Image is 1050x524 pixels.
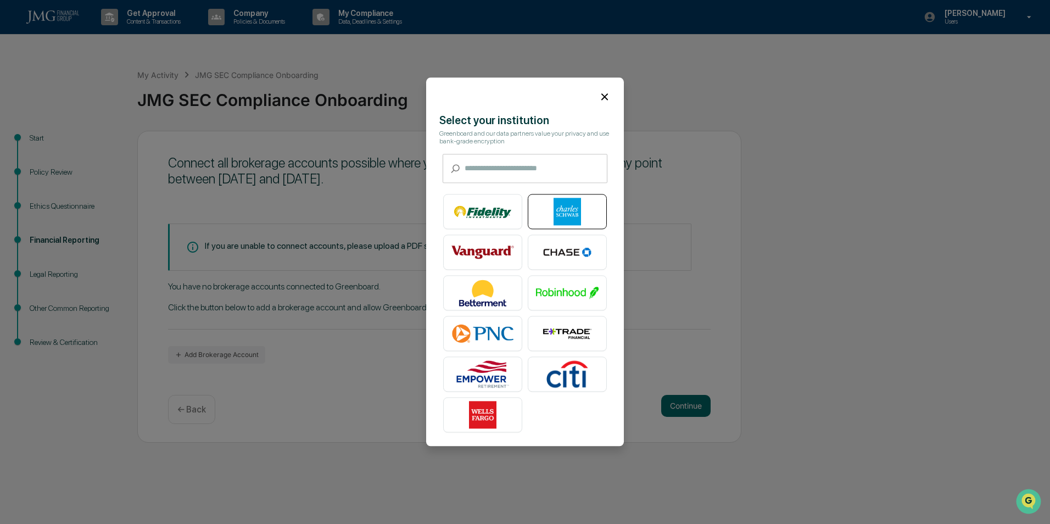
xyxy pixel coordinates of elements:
[37,95,139,104] div: We're available if you need us!
[187,87,200,101] button: Start new chat
[536,361,599,388] img: Citibank
[91,138,136,149] span: Attestations
[11,160,20,169] div: 🔎
[11,23,200,41] p: How can we help?
[1015,488,1045,517] iframe: Open customer support
[22,159,69,170] span: Data Lookup
[11,140,20,148] div: 🖐️
[80,140,88,148] div: 🗄️
[451,239,514,266] img: Vanguard
[451,320,514,348] img: PNC
[536,239,599,266] img: Chase
[22,138,71,149] span: Preclearance
[536,320,599,348] img: E*TRADE
[451,402,514,429] img: Wells Fargo
[75,134,141,154] a: 🗄️Attestations
[11,84,31,104] img: 1746055101610-c473b297-6a78-478c-a979-82029cc54cd1
[7,155,74,175] a: 🔎Data Lookup
[439,130,611,146] div: Greenboard and our data partners value your privacy and use bank-grade encryption
[439,114,611,127] div: Select your institution
[37,84,180,95] div: Start new chat
[451,361,514,388] img: Empower Retirement
[77,186,133,194] a: Powered byPylon
[451,280,514,307] img: Betterment
[536,280,599,307] img: Robinhood
[451,198,514,226] img: Fidelity Investments
[109,186,133,194] span: Pylon
[536,198,599,226] img: Charles Schwab
[7,134,75,154] a: 🖐️Preclearance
